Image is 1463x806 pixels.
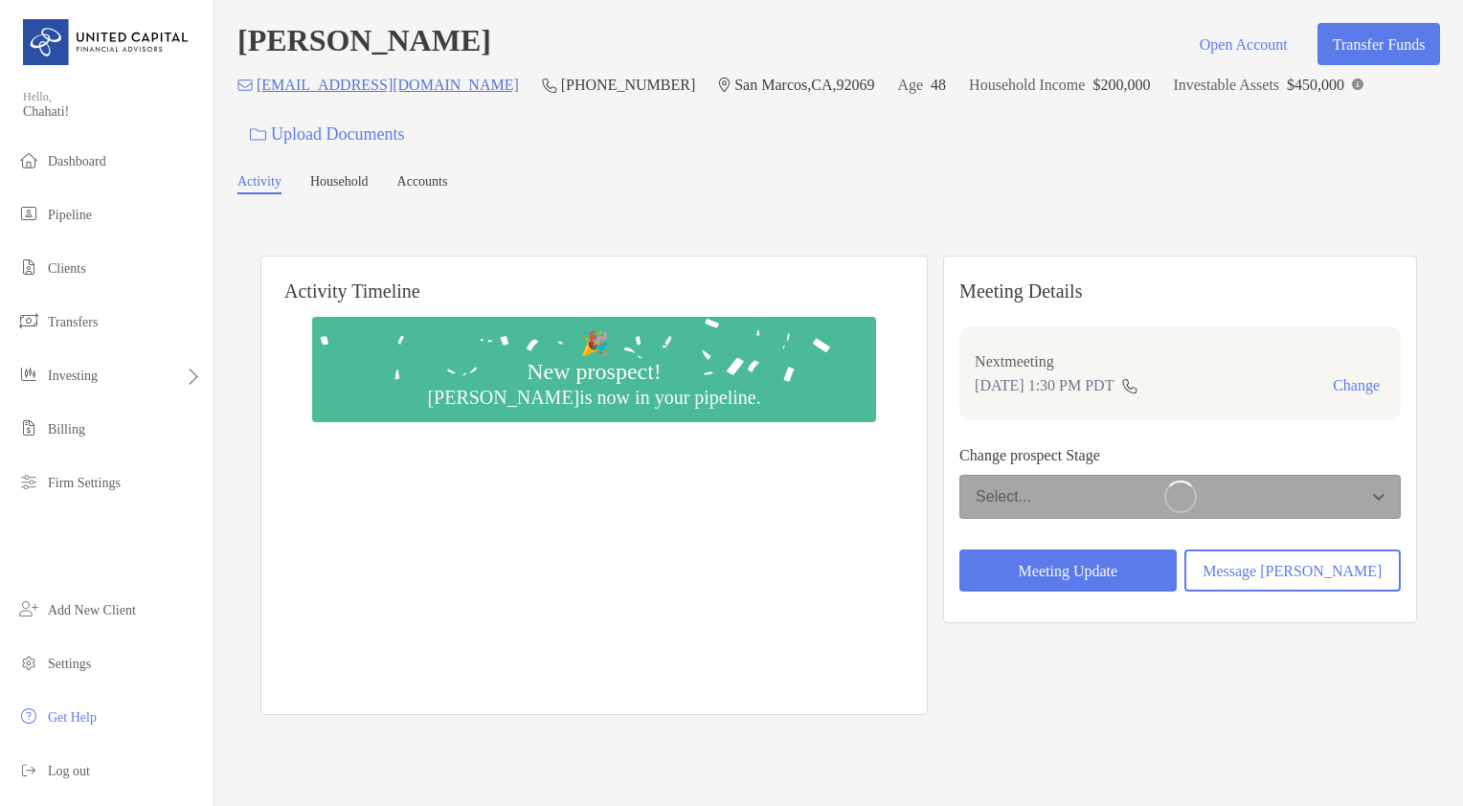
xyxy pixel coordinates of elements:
img: logout icon [17,758,40,781]
img: communication type [1121,378,1138,393]
img: firm-settings icon [17,470,40,493]
img: Confetti [312,317,876,406]
button: Change [1327,376,1385,395]
p: [EMAIL_ADDRESS][DOMAIN_NAME] [257,73,519,97]
img: clients icon [17,256,40,279]
img: Location Icon [718,78,731,93]
p: $200,000 [1092,73,1150,97]
a: Accounts [397,174,448,194]
p: San Marcos , CA , 92069 [734,73,874,97]
img: billing icon [17,416,40,439]
p: Investable Assets [1173,73,1279,97]
span: Log out [48,764,90,778]
span: Settings [48,657,91,671]
img: Email Icon [237,79,253,91]
p: Age [897,73,923,97]
img: investing icon [17,363,40,386]
p: 48 [931,73,946,97]
a: Activity [237,174,281,194]
p: Change prospect Stage [959,443,1401,467]
p: Household Income [969,73,1085,97]
img: add_new_client icon [17,597,40,620]
a: Household [310,174,369,194]
p: [PHONE_NUMBER] [561,73,695,97]
button: Meeting Update [959,549,1176,592]
p: $450,000 [1287,73,1344,97]
img: get-help icon [17,705,40,728]
div: New prospect! [519,358,669,386]
img: dashboard icon [17,148,40,171]
div: [PERSON_NAME] is now in your pipeline. [419,386,768,409]
button: Transfer Funds [1317,23,1440,65]
span: Chahati! [23,104,202,120]
span: Billing [48,422,85,437]
span: Clients [48,261,86,276]
span: Investing [48,369,98,383]
a: Upload Documents [237,114,416,155]
span: Transfers [48,315,98,329]
p: Next meeting [975,349,1385,373]
img: United Capital Logo [23,8,191,77]
button: Message [PERSON_NAME] [1184,549,1401,592]
img: Phone Icon [542,78,557,93]
img: Info Icon [1352,78,1363,90]
span: Get Help [48,710,97,725]
span: Add New Client [48,603,136,617]
img: pipeline icon [17,202,40,225]
img: button icon [250,128,266,142]
img: transfers icon [17,309,40,332]
span: Pipeline [48,208,92,222]
div: 🎉 [573,330,617,358]
span: Dashboard [48,154,106,168]
h6: Activity Timeline [261,257,927,302]
p: [DATE] 1:30 PM PDT [975,373,1114,397]
button: Open Account [1184,23,1302,65]
img: settings icon [17,651,40,674]
p: Meeting Details [959,280,1401,303]
span: Firm Settings [48,476,121,490]
h4: [PERSON_NAME] [237,23,491,65]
